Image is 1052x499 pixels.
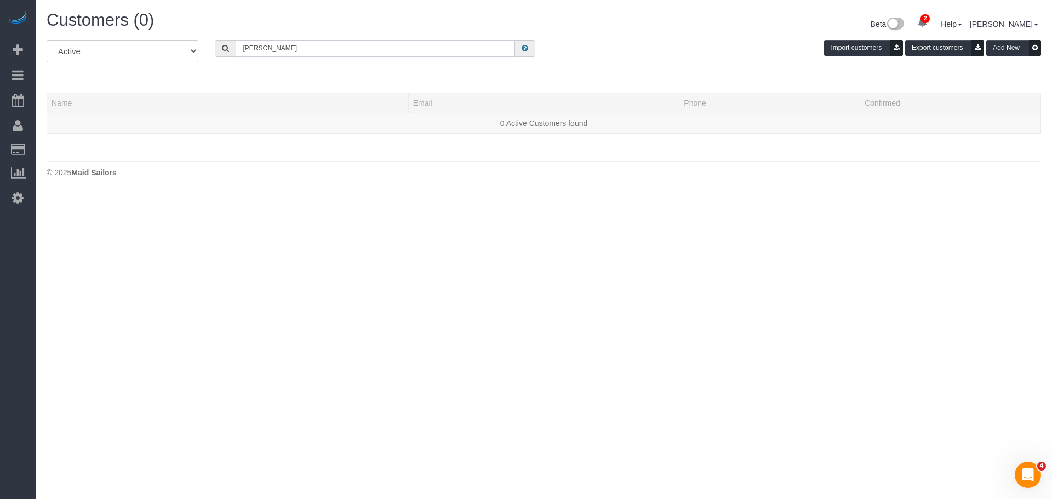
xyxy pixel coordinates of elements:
[905,40,984,56] button: Export customers
[236,40,515,57] input: Search customers ...
[47,113,1041,133] td: 0 Active Customers found
[7,11,28,26] img: Automaid Logo
[912,11,933,35] a: 2
[47,10,154,30] span: Customers (0)
[860,93,1041,113] th: Confirmed
[1015,462,1041,488] iframe: Intercom live chat
[47,93,409,113] th: Name
[71,168,116,177] strong: Maid Sailors
[824,40,903,56] button: Import customers
[886,18,904,32] img: New interface
[679,93,860,113] th: Phone
[871,20,905,28] a: Beta
[1037,462,1046,471] span: 4
[408,93,679,113] th: Email
[970,20,1038,28] a: [PERSON_NAME]
[986,40,1041,56] button: Add New
[921,14,930,23] span: 2
[941,20,962,28] a: Help
[47,167,1041,178] div: © 2025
